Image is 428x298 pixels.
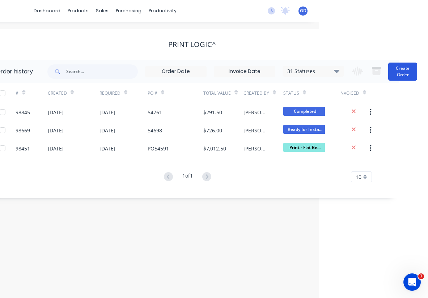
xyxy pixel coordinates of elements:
[418,273,424,279] span: 1
[283,107,327,116] span: Completed
[203,145,226,152] div: $7,012.50
[48,145,64,152] div: [DATE]
[16,90,18,97] div: #
[203,90,231,97] div: Total Value
[99,145,115,152] div: [DATE]
[283,143,327,152] span: Print - Flat Be...
[145,5,180,16] div: productivity
[148,108,162,116] div: 54761
[203,127,222,134] div: $726.00
[64,5,92,16] div: products
[339,90,359,97] div: Invoiced
[99,90,120,97] div: Required
[243,108,269,116] div: [PERSON_NAME]
[99,127,115,134] div: [DATE]
[388,63,417,81] button: Create Order
[243,145,269,152] div: [PERSON_NAME]
[203,83,243,103] div: Total Value
[356,173,361,181] span: 10
[148,127,162,134] div: 54698
[243,90,269,97] div: Created By
[283,83,339,103] div: Status
[16,127,30,134] div: 98669
[16,145,30,152] div: 98451
[16,108,30,116] div: 98845
[283,125,327,134] span: Ready for Insta...
[283,67,344,75] div: 31 Statuses
[48,83,100,103] div: Created
[148,83,204,103] div: PO #
[403,273,421,291] iframe: Intercom live chat
[148,145,169,152] div: PO54591
[16,83,47,103] div: #
[168,40,216,49] div: Print Logic^
[145,66,206,77] input: Order Date
[243,83,283,103] div: Created By
[66,64,138,79] input: Search...
[203,108,222,116] div: $291.50
[300,8,306,14] span: GD
[283,90,299,97] div: Status
[182,172,193,182] div: 1 of 1
[48,108,64,116] div: [DATE]
[99,83,148,103] div: Required
[214,66,275,77] input: Invoice Date
[30,5,64,16] a: dashboard
[92,5,112,16] div: sales
[48,90,67,97] div: Created
[148,90,157,97] div: PO #
[99,108,115,116] div: [DATE]
[48,127,64,134] div: [DATE]
[112,5,145,16] div: purchasing
[243,127,269,134] div: [PERSON_NAME]
[339,83,371,103] div: Invoiced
